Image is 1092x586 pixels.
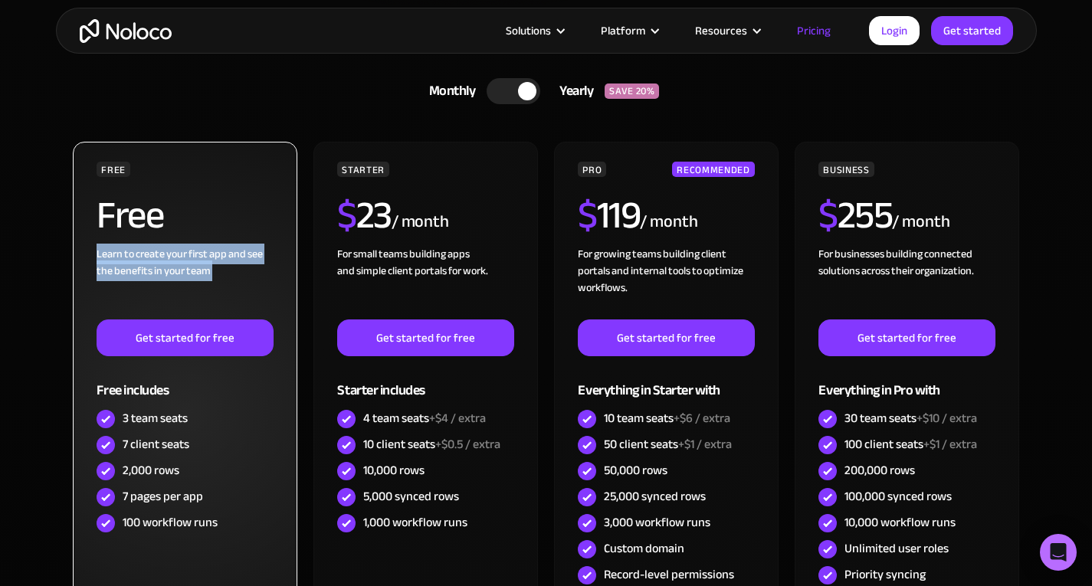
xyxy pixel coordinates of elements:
a: Login [869,16,920,45]
div: 25,000 synced rows [604,488,706,505]
div: 1,000 workflow runs [363,514,467,531]
div: Solutions [506,21,551,41]
div: 2,000 rows [123,462,179,479]
div: 50 client seats [604,436,732,453]
h2: 255 [818,196,892,234]
span: $ [337,179,356,251]
span: +$0.5 / extra [435,433,500,456]
a: Get started for free [578,319,754,356]
div: Resources [695,21,747,41]
div: Priority syncing [844,566,926,583]
div: Open Intercom Messenger [1040,534,1077,571]
div: Yearly [540,80,605,103]
a: home [80,19,172,43]
div: Monthly [410,80,487,103]
div: Record-level permissions [604,566,734,583]
span: $ [818,179,838,251]
div: 3,000 workflow runs [604,514,710,531]
div: 4 team seats [363,410,486,427]
div: / month [640,210,697,234]
div: Everything in Pro with [818,356,995,406]
div: BUSINESS [818,162,874,177]
a: Get started [931,16,1013,45]
div: Free includes [97,356,273,406]
div: 100 workflow runs [123,514,218,531]
h2: Free [97,196,163,234]
div: 200,000 rows [844,462,915,479]
span: +$1 / extra [678,433,732,456]
div: RECOMMENDED [672,162,754,177]
div: PRO [578,162,606,177]
div: 7 client seats [123,436,189,453]
div: 3 team seats [123,410,188,427]
div: FREE [97,162,130,177]
h2: 119 [578,196,640,234]
div: Platform [601,21,645,41]
div: Resources [676,21,778,41]
div: 50,000 rows [604,462,667,479]
span: +$1 / extra [923,433,977,456]
div: STARTER [337,162,389,177]
a: Pricing [778,21,850,41]
div: Platform [582,21,676,41]
span: +$4 / extra [429,407,486,430]
div: 10,000 workflow runs [844,514,956,531]
div: Everything in Starter with [578,356,754,406]
span: $ [578,179,597,251]
a: Get started for free [97,319,273,356]
div: For growing teams building client portals and internal tools to optimize workflows. [578,246,754,319]
div: Solutions [487,21,582,41]
div: For businesses building connected solutions across their organization. ‍ [818,246,995,319]
div: Starter includes [337,356,513,406]
div: Learn to create your first app and see the benefits in your team ‍ [97,246,273,319]
div: / month [892,210,949,234]
div: 7 pages per app [123,488,203,505]
div: 10,000 rows [363,462,425,479]
div: Custom domain [604,540,684,557]
div: 5,000 synced rows [363,488,459,505]
span: +$6 / extra [674,407,730,430]
span: +$10 / extra [917,407,977,430]
div: 30 team seats [844,410,977,427]
div: For small teams building apps and simple client portals for work. ‍ [337,246,513,319]
div: Unlimited user roles [844,540,949,557]
div: SAVE 20% [605,83,659,99]
div: / month [392,210,449,234]
div: 10 team seats [604,410,730,427]
div: 100,000 synced rows [844,488,952,505]
h2: 23 [337,196,392,234]
div: 100 client seats [844,436,977,453]
a: Get started for free [818,319,995,356]
div: 10 client seats [363,436,500,453]
a: Get started for free [337,319,513,356]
